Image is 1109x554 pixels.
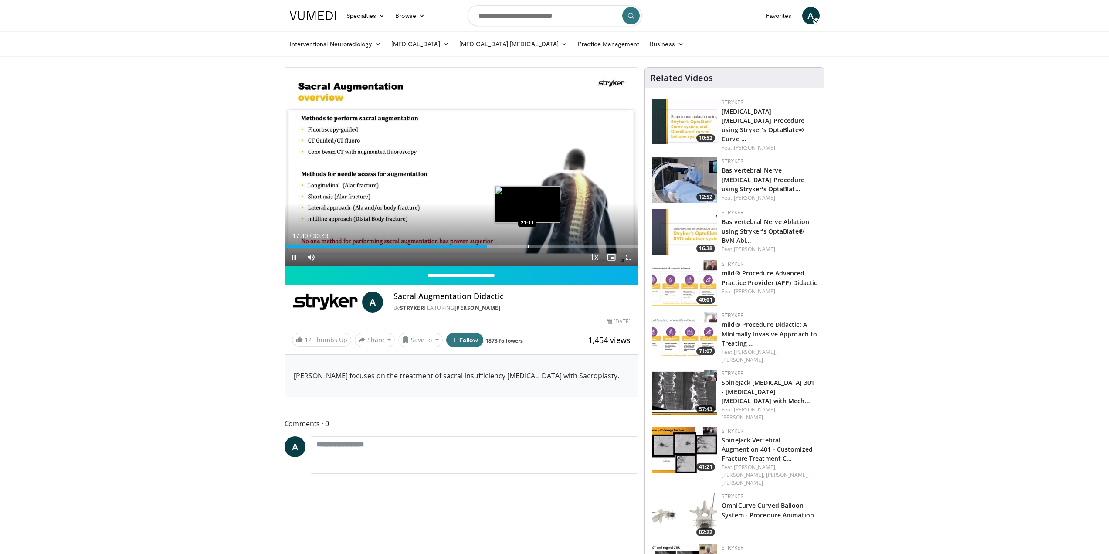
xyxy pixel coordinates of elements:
a: [PERSON_NAME] [722,479,763,486]
a: Browse [390,7,430,24]
button: Follow [446,333,484,347]
button: Playback Rate [585,248,603,266]
a: [PERSON_NAME] [734,144,775,151]
a: Practice Management [573,35,644,53]
div: Feat. [722,144,817,152]
a: 71:07 [652,312,717,357]
a: 57:43 [652,370,717,415]
img: 3f71025c-3002-4ac4-b36d-5ce8ecbbdc51.150x105_q85_crop-smart_upscale.jpg [652,370,717,415]
div: Feat. [722,288,817,296]
a: 41:21 [652,427,717,473]
div: Feat. [722,194,817,202]
a: [PERSON_NAME] [734,194,775,201]
button: Pause [285,248,302,266]
a: OmniCurve Curved Balloon System - Procedure Animation [722,501,814,519]
button: Enable picture-in-picture mode [603,248,620,266]
button: Fullscreen [620,248,638,266]
a: Interventional Neuroradiology [285,35,386,53]
span: / [310,232,312,239]
a: Stryker [722,427,743,435]
span: 17:40 [293,232,308,239]
a: Specialties [341,7,390,24]
a: 16:38 [652,209,717,255]
a: [PERSON_NAME] [722,356,763,364]
a: [PERSON_NAME] [734,245,775,253]
div: Feat. [722,245,817,253]
div: Feat. [722,348,817,364]
a: 10:52 [652,99,717,144]
a: [MEDICAL_DATA] [MEDICAL_DATA] [454,35,573,53]
a: 12 Thumbs Up [292,333,351,347]
a: A [802,7,820,24]
img: efc84703-49da-46b6-9c7b-376f5723817c.150x105_q85_crop-smart_upscale.jpg [652,209,717,255]
span: 57:43 [696,405,715,413]
span: [PERSON_NAME] focuses on the treatment of sacral insufficiency [MEDICAL_DATA] with Sacroplasty. [294,371,619,381]
div: Progress Bar [285,245,638,248]
span: 1,454 views [588,335,631,345]
input: Search topics, interventions [468,5,642,26]
span: 16:38 [696,245,715,252]
button: Share [355,333,395,347]
span: 40:01 [696,296,715,304]
span: 12:52 [696,193,715,201]
a: [MEDICAL_DATA] [MEDICAL_DATA] Procedure using Stryker's OptaBlate® Curve … [722,107,804,143]
a: 40:01 [652,260,717,306]
img: 0f0d9d51-420c-42d6-ac87-8f76a25ca2f4.150x105_q85_crop-smart_upscale.jpg [652,99,717,144]
span: 12 [305,336,312,344]
a: [PERSON_NAME], [734,463,777,471]
a: [PERSON_NAME] [734,288,775,295]
a: [PERSON_NAME], [734,406,777,413]
img: 9d4bc2db-bb55-4b2e-be96-a2b6c3db8f79.150x105_q85_crop-smart_upscale.jpg [652,312,717,357]
a: mild® Procedure Didactic: A Minimally Invasive Approach to Treating … [722,320,817,347]
a: SpineJack Vertebral Augmention 401 - Customized Fracture Treatment C… [722,436,813,462]
a: 12:52 [652,157,717,203]
div: By FEATURING [393,304,631,312]
span: Comments 0 [285,418,638,429]
span: 71:07 [696,347,715,355]
a: Stryker [722,260,743,268]
button: Mute [302,248,320,266]
a: [PERSON_NAME], [766,471,809,479]
img: defb5e87-9a59-4e45-9c94-ca0bb38673d3.150x105_q85_crop-smart_upscale.jpg [652,157,717,203]
img: image.jpeg [495,186,560,223]
img: 4f822da0-6aaa-4e81-8821-7a3c5bb607c6.150x105_q85_crop-smart_upscale.jpg [652,260,717,306]
span: 02:22 [696,528,715,536]
div: Feat. [722,406,817,421]
img: 6ed72550-aece-4dce-88ed-d63958b6dcb3.150x105_q85_crop-smart_upscale.jpg [652,493,717,538]
a: Stryker [722,312,743,319]
button: Save to [398,333,443,347]
a: Stryker [722,370,743,377]
a: SpineJack [MEDICAL_DATA] 301 - [MEDICAL_DATA] [MEDICAL_DATA] with Mech… [722,378,814,405]
a: Stryker [722,493,743,500]
video-js: Video Player [285,68,638,266]
span: 30:49 [313,232,328,239]
a: [PERSON_NAME], [722,471,764,479]
a: Basivertebral Nerve Ablation using Stryker's OptaBlate® BVN Abl… [722,218,809,244]
a: Favorites [761,7,797,24]
a: mild® Procedure Advanced Practice Provider (APP) Didactic [722,269,817,286]
h4: Sacral Augmentation Didactic [393,292,631,301]
a: [PERSON_NAME] [454,304,501,312]
a: Basivertebral Nerve [MEDICAL_DATA] Procedure using Stryker's OptaBlat… [722,166,804,193]
img: VuMedi Logo [290,11,336,20]
a: A [362,292,383,313]
div: [DATE] [607,318,631,326]
a: Stryker [722,209,743,216]
a: A [285,436,305,457]
a: Business [644,35,689,53]
a: 1873 followers [485,337,523,344]
a: Stryker [722,99,743,106]
a: [MEDICAL_DATA] [386,35,454,53]
span: 10:52 [696,134,715,142]
div: Feat. [722,463,817,487]
a: Stryker [722,157,743,165]
img: Stryker [292,292,359,313]
h4: Related Videos [650,73,713,83]
img: b9a1412c-fd19-4ce2-a72e-1fe551ae4065.150x105_q85_crop-smart_upscale.jpg [652,427,717,473]
span: 41:21 [696,463,715,471]
a: [PERSON_NAME] [722,414,763,421]
a: [PERSON_NAME], [734,348,777,356]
